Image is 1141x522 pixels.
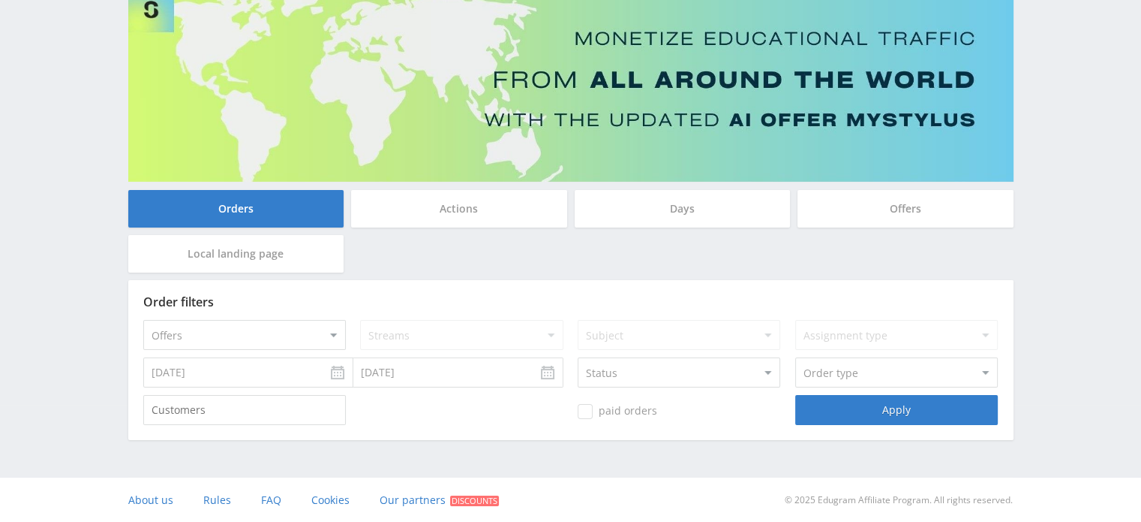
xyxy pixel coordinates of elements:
[261,493,281,507] span: FAQ
[311,493,350,507] span: Cookies
[575,190,791,228] div: Days
[128,493,173,507] span: About us
[795,395,998,425] div: Apply
[797,190,1013,228] div: Offers
[380,493,446,507] span: Our partners
[128,235,344,273] div: Local landing page
[578,404,657,419] span: paid orders
[128,190,344,228] div: Orders
[203,493,231,507] span: Rules
[143,295,998,309] div: Order filters
[450,496,499,506] span: Discounts
[351,190,567,228] div: Actions
[143,395,346,425] input: Customers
